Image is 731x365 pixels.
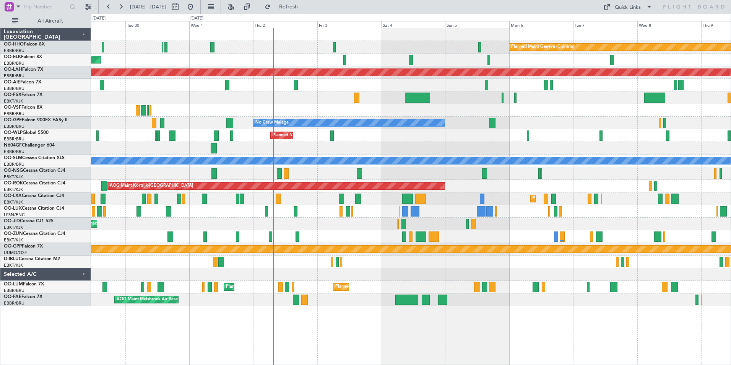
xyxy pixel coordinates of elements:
a: OO-SLMCessna Citation XLS [4,156,65,160]
span: OO-GPE [4,118,22,122]
a: OO-GPEFalcon 900EX EASy II [4,118,67,122]
a: EBBR/BRU [4,124,24,129]
div: Quick Links [615,4,641,11]
div: AOG Maint Kortrijk-[GEOGRAPHIC_DATA] [110,180,193,192]
span: OO-SLM [4,156,22,160]
span: OO-ROK [4,181,23,186]
span: OO-NSG [4,168,23,173]
a: OO-ZUNCessna Citation CJ4 [4,231,65,236]
div: Thu 2 [253,21,317,28]
a: OO-AIEFalcon 7X [4,80,41,85]
a: EBBR/BRU [4,48,24,54]
div: Mon 6 [509,21,573,28]
span: OO-JID [4,219,20,223]
span: OO-GPP [4,244,22,249]
a: EBKT/KJK [4,174,23,180]
div: [DATE] [190,15,203,22]
span: All Aircraft [20,18,81,24]
a: EBBR/BRU [4,86,24,91]
a: EBBR/BRU [4,60,24,66]
div: Planned Maint Kortrijk-[GEOGRAPHIC_DATA] [533,193,622,204]
a: EBKT/KJK [4,199,23,205]
a: D-IBLUCessna Citation M2 [4,257,60,261]
span: OO-WLP [4,130,23,135]
div: Mon 29 [61,21,125,28]
a: EBBR/BRU [4,111,24,117]
div: AOG Maint Melsbroek Air Base [117,294,178,305]
a: OO-ELKFalcon 8X [4,55,42,59]
a: EBBR/BRU [4,161,24,167]
button: Refresh [261,1,307,13]
a: OO-JIDCessna CJ1 525 [4,219,54,223]
a: EBKT/KJK [4,237,23,243]
span: OO-AIE [4,80,20,85]
span: OO-ZUN [4,231,23,236]
a: OO-LAHFalcon 7X [4,67,43,72]
div: No Crew Malaga [255,117,289,129]
span: D-IBLU [4,257,19,261]
a: EBKT/KJK [4,262,23,268]
span: Refresh [273,4,305,10]
span: OO-LUM [4,282,23,287]
span: OO-LUX [4,206,22,211]
a: OO-FAEFalcon 7X [4,295,42,299]
a: EBKT/KJK [4,187,23,192]
a: OO-HHOFalcon 8X [4,42,45,47]
button: Quick Links [599,1,656,13]
span: OO-FSX [4,93,21,97]
a: EBBR/BRU [4,288,24,293]
div: Planned Maint [GEOGRAPHIC_DATA] ([GEOGRAPHIC_DATA] National) [226,281,364,293]
div: Planned Maint Milan (Linate) [273,130,328,141]
a: LFSN/ENC [4,212,25,218]
a: UUMO/OSF [4,250,27,256]
a: OO-GPPFalcon 7X [4,244,43,249]
input: Trip Number [23,1,67,13]
span: OO-LAH [4,67,22,72]
a: OO-VSFFalcon 8X [4,105,42,110]
span: N604GF [4,143,22,148]
a: OO-NSGCessna Citation CJ4 [4,168,65,173]
a: OO-WLPGlobal 5500 [4,130,49,135]
a: OO-LXACessna Citation CJ4 [4,194,64,198]
span: OO-ELK [4,55,21,59]
span: [DATE] - [DATE] [130,3,166,10]
div: Wed 1 [189,21,253,28]
a: OO-LUXCessna Citation CJ4 [4,206,64,211]
div: Wed 8 [637,21,701,28]
div: Fri 3 [317,21,381,28]
span: OO-VSF [4,105,21,110]
a: EBBR/BRU [4,73,24,79]
a: EBBR/BRU [4,300,24,306]
div: Planned Maint [GEOGRAPHIC_DATA] ([GEOGRAPHIC_DATA] National) [335,281,474,293]
a: EBBR/BRU [4,136,24,142]
a: N604GFChallenger 604 [4,143,55,148]
a: EBBR/BRU [4,149,24,155]
a: OO-LUMFalcon 7X [4,282,44,287]
span: OO-HHO [4,42,24,47]
div: Sat 4 [381,21,445,28]
span: OO-LXA [4,194,22,198]
a: EBKT/KJK [4,98,23,104]
div: Tue 7 [573,21,637,28]
button: All Aircraft [8,15,83,27]
div: Tue 30 [125,21,189,28]
a: EBKT/KJK [4,225,23,230]
div: [DATE] [93,15,106,22]
div: Sun 5 [445,21,509,28]
a: OO-ROKCessna Citation CJ4 [4,181,65,186]
div: Planned Maint Geneva (Cointrin) [511,41,574,53]
span: OO-FAE [4,295,21,299]
a: OO-FSXFalcon 7X [4,93,42,97]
